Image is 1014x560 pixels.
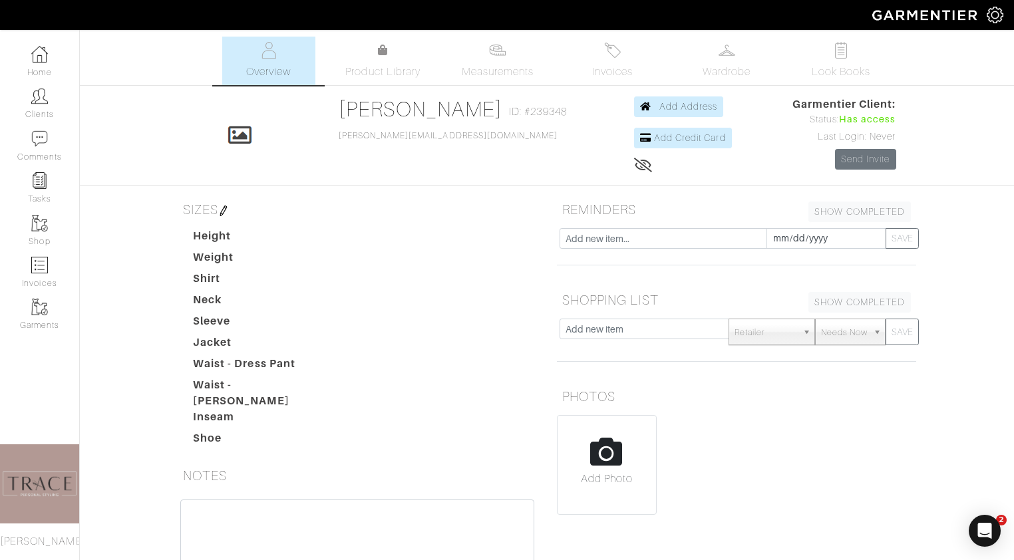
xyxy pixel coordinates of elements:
[183,292,335,313] dt: Neck
[557,383,916,410] h5: PHOTOS
[31,257,48,273] img: orders-icon-0abe47150d42831381b5fb84f609e132dff9fe21cb692f30cb5eec754e2cba89.png
[183,228,335,249] dt: Height
[659,101,718,112] span: Add Address
[31,172,48,189] img: reminder-icon-8004d30b9f0a5d33ae49ab947aed9ed385cf756f9e5892f1edd6e32f2345188e.png
[592,64,633,80] span: Invoices
[339,131,558,140] a: [PERSON_NAME][EMAIL_ADDRESS][DOMAIN_NAME]
[183,356,335,377] dt: Waist - Dress Pant
[839,112,896,127] span: Has access
[183,377,335,409] dt: Waist - [PERSON_NAME]
[246,64,291,80] span: Overview
[31,130,48,147] img: comment-icon-a0a6a9ef722e966f86d9cbdc48e553b5cf19dbc54f86b18d962a5391bc8f6eb6.png
[833,42,850,59] img: todo-9ac3debb85659649dc8f770b8b6100bb5dab4b48dedcbae339e5042a72dfd3cc.svg
[987,7,1003,23] img: gear-icon-white-bd11855cb880d31180b6d7d6211b90ccbf57a29d726f0c71d8c61bd08dd39cc2.png
[337,43,430,80] a: Product Library
[996,515,1007,525] span: 2
[178,462,537,489] h5: NOTES
[31,215,48,231] img: garments-icon-b7da505a4dc4fd61783c78ac3ca0ef83fa9d6f193b1c9dc38574b1d14d53ca28.png
[735,319,797,346] span: Retailer
[703,64,751,80] span: Wardrobe
[560,319,729,339] input: Add new item
[821,319,868,346] span: Needs Now
[218,206,229,216] img: pen-cf24a1663064a2ec1b9c1bd2387e9de7a2fa800b781884d57f21acf72779bad2.png
[969,515,1001,547] div: Open Intercom Messenger
[31,299,48,315] img: garments-icon-b7da505a4dc4fd61783c78ac3ca0ef83fa9d6f193b1c9dc38574b1d14d53ca28.png
[866,3,987,27] img: garmentier-logo-header-white-b43fb05a5012e4ada735d5af1a66efaba907eab6374d6393d1fbf88cb4ef424d.png
[345,64,421,80] span: Product Library
[557,287,916,313] h5: SHOPPING LIST
[808,202,911,222] a: SHOW COMPLETED
[178,196,537,223] h5: SIZES
[566,37,659,85] a: Invoices
[462,64,534,80] span: Measurements
[604,42,621,59] img: orders-27d20c2124de7fd6de4e0e44c1d41de31381a507db9b33961299e4e07d508b8c.svg
[808,292,911,313] a: SHOW COMPLETED
[835,149,896,170] a: Send Invite
[792,112,896,127] div: Status:
[183,335,335,356] dt: Jacket
[183,409,335,430] dt: Inseam
[812,64,871,80] span: Look Books
[634,128,732,148] a: Add Credit Card
[886,228,919,249] button: SAVE
[339,97,503,121] a: [PERSON_NAME]
[634,96,724,117] a: Add Address
[719,42,735,59] img: wardrobe-487a4870c1b7c33e795ec22d11cfc2ed9d08956e64fb3008fe2437562e282088.svg
[31,88,48,104] img: clients-icon-6bae9207a08558b7cb47a8932f037763ab4055f8c8b6bfacd5dc20c3e0201464.png
[792,130,896,144] div: Last Login: Never
[183,271,335,292] dt: Shirt
[794,37,888,85] a: Look Books
[222,37,315,85] a: Overview
[680,37,773,85] a: Wardrobe
[183,249,335,271] dt: Weight
[560,228,767,249] input: Add new item...
[489,42,506,59] img: measurements-466bbee1fd09ba9460f595b01e5d73f9e2bff037440d3c8f018324cb6cdf7a4a.svg
[31,46,48,63] img: dashboard-icon-dbcd8f5a0b271acd01030246c82b418ddd0df26cd7fceb0bd07c9910d44c42f6.png
[792,96,896,112] span: Garmentier Client:
[260,42,277,59] img: basicinfo-40fd8af6dae0f16599ec9e87c0ef1c0a1fdea2edbe929e3d69a839185d80c458.svg
[654,132,726,143] span: Add Credit Card
[183,313,335,335] dt: Sleeve
[183,430,335,452] dt: Shoe
[509,104,567,120] span: ID: #239348
[886,319,919,345] button: SAVE
[451,37,545,85] a: Measurements
[557,196,916,223] h5: REMINDERS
